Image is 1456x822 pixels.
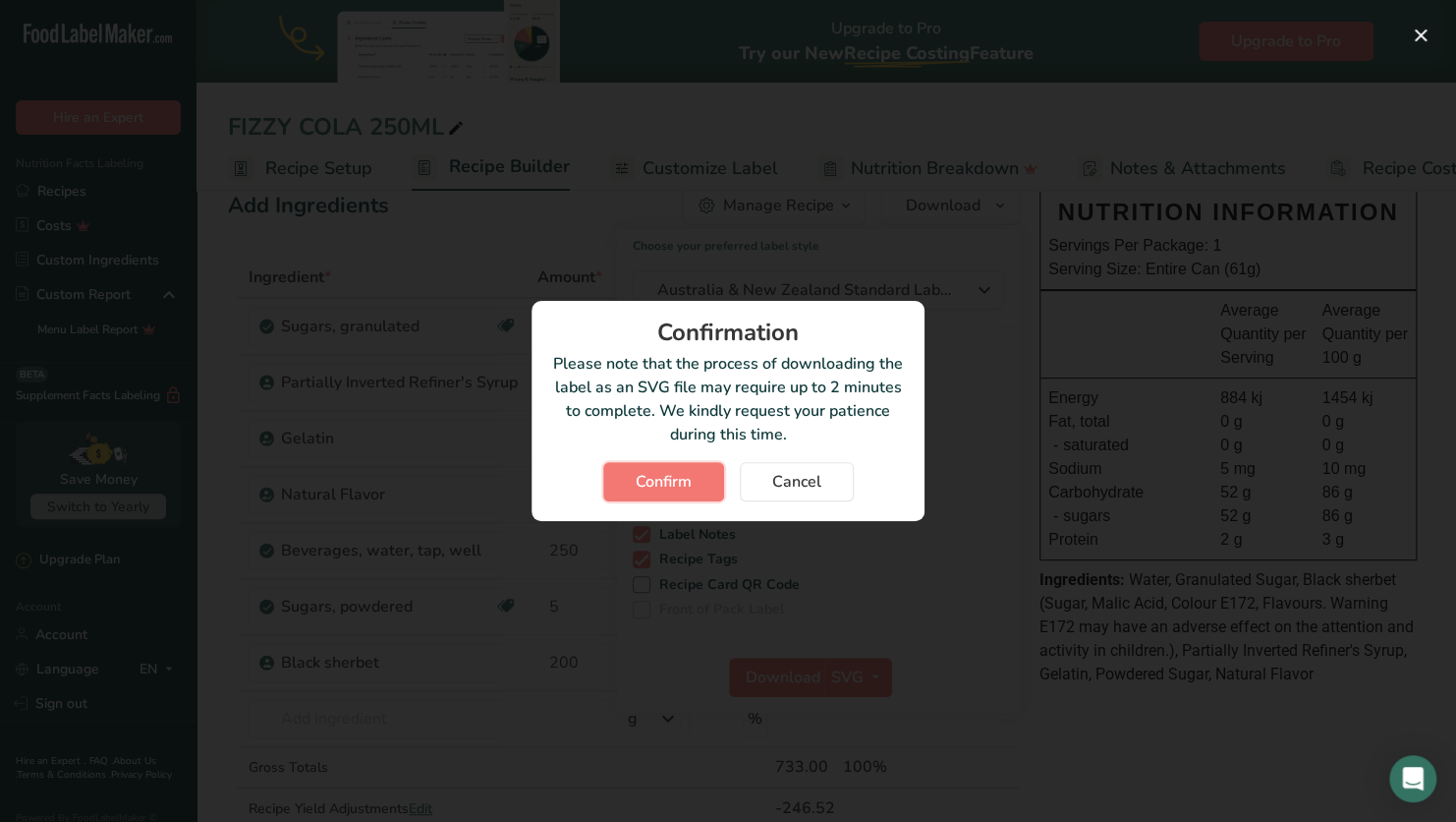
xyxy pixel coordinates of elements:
span: Confirm [636,470,692,494]
button: Confirm [603,462,724,501]
div: Confirmation [551,321,905,344]
button: Cancel [740,462,854,501]
span: Cancel [772,470,821,494]
p: Please note that the process of downloading the label as an SVG file may require up to 2 minutes ... [551,352,905,446]
div: Open Intercom Messenger [1389,755,1436,802]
